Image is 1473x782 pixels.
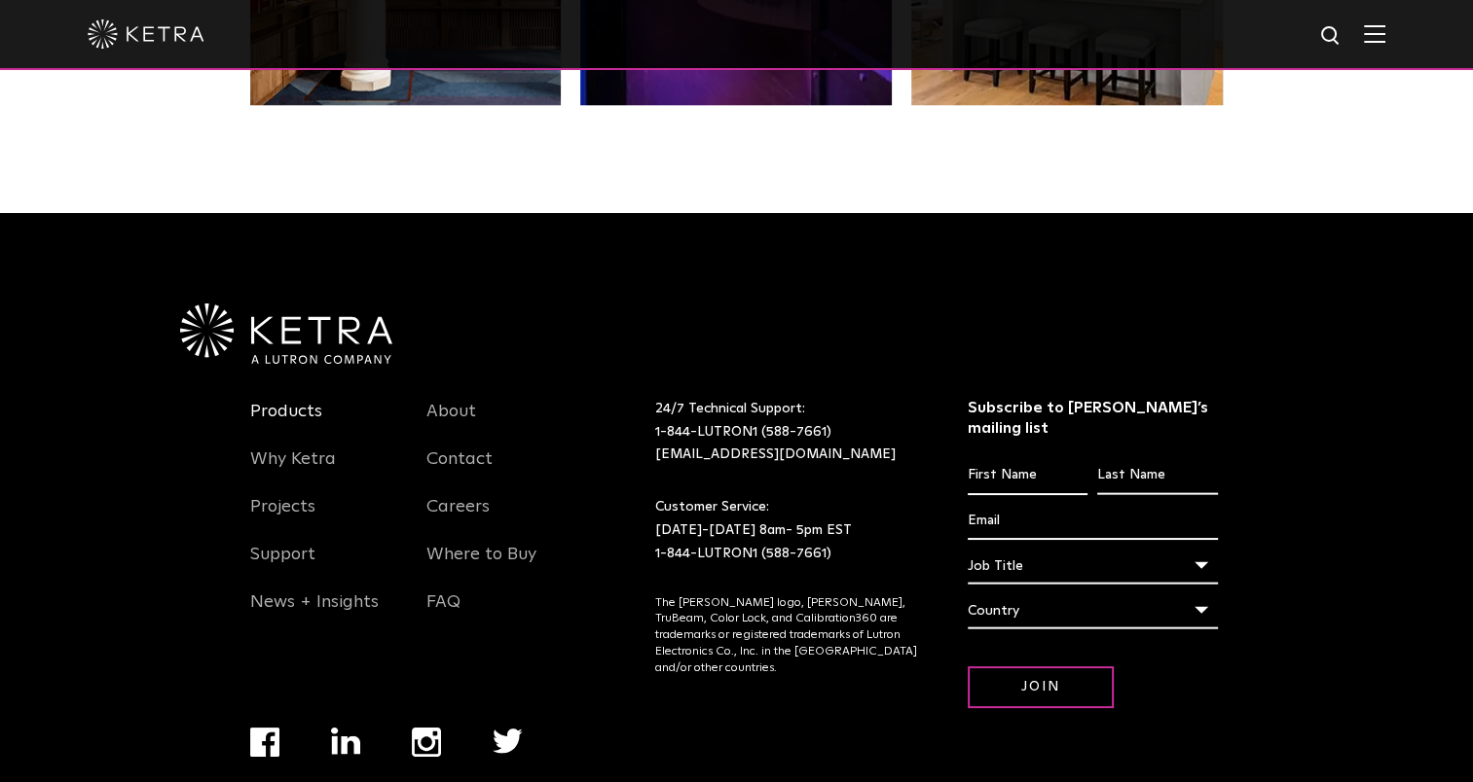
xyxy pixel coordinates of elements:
img: Ketra-aLutronCo_White_RGB [180,303,392,364]
p: Customer Service: [DATE]-[DATE] 8am- 5pm EST [655,496,919,565]
p: 24/7 Technical Support: [655,398,919,467]
a: About [426,401,476,445]
input: First Name [968,457,1087,494]
a: Contact [426,448,493,493]
a: Careers [426,496,490,541]
a: Projects [250,496,315,541]
a: Where to Buy [426,544,536,588]
div: Country [968,592,1218,629]
img: linkedin [331,728,361,755]
a: News + Insights [250,591,379,636]
input: Email [968,503,1218,540]
div: Job Title [968,548,1218,585]
div: Navigation Menu [250,398,398,636]
img: Hamburger%20Nav.svg [1364,24,1385,43]
img: search icon [1319,24,1344,49]
a: FAQ [426,591,460,636]
img: ketra-logo-2019-white [88,19,204,49]
img: instagram [412,728,441,757]
a: Why Ketra [250,448,336,493]
p: The [PERSON_NAME] logo, [PERSON_NAME], TruBeam, Color Lock, and Calibration360 are trademarks or ... [655,595,919,677]
a: Products [250,401,322,445]
a: 1-844-LUTRON1 (588-7661) [655,425,831,439]
a: 1-844-LUTRON1 (588-7661) [655,547,831,560]
a: Support [250,544,315,588]
a: [EMAIL_ADDRESS][DOMAIN_NAME] [655,447,896,461]
h3: Subscribe to [PERSON_NAME]’s mailing list [968,398,1218,439]
input: Last Name [1097,457,1217,494]
input: Join [968,666,1114,708]
img: twitter [493,729,523,754]
img: facebook [250,728,279,757]
div: Navigation Menu [426,398,574,636]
